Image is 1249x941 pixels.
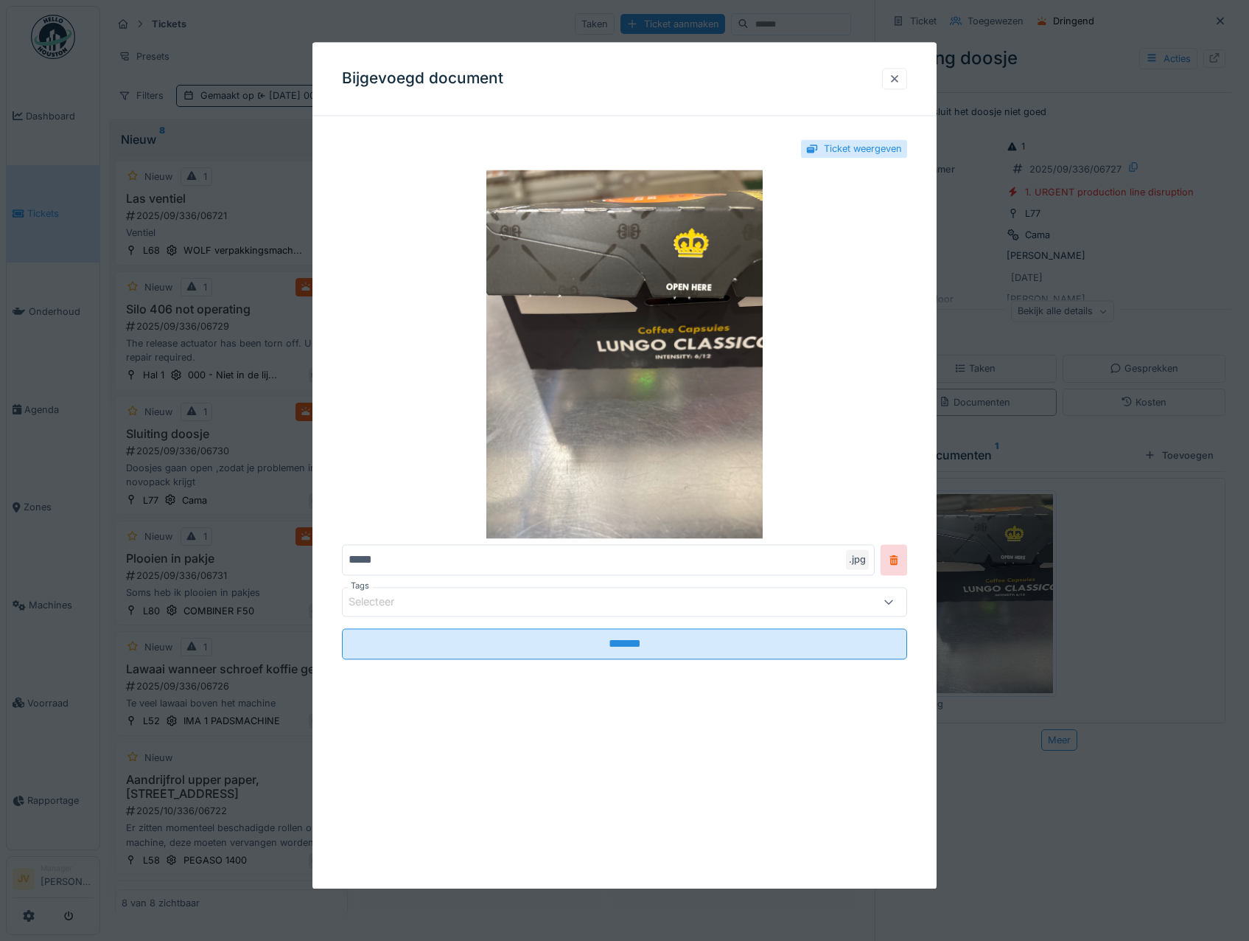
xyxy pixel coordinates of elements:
img: bb65403d-a2d7-42d4-b10f-0ed7a0d36130-image.jpg [342,170,908,539]
label: Tags [348,580,372,593]
div: Selecteer [349,594,415,611]
div: Ticket weergeven [824,142,902,156]
div: .jpg [846,550,869,570]
h3: Bijgevoegd document [342,69,503,88]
